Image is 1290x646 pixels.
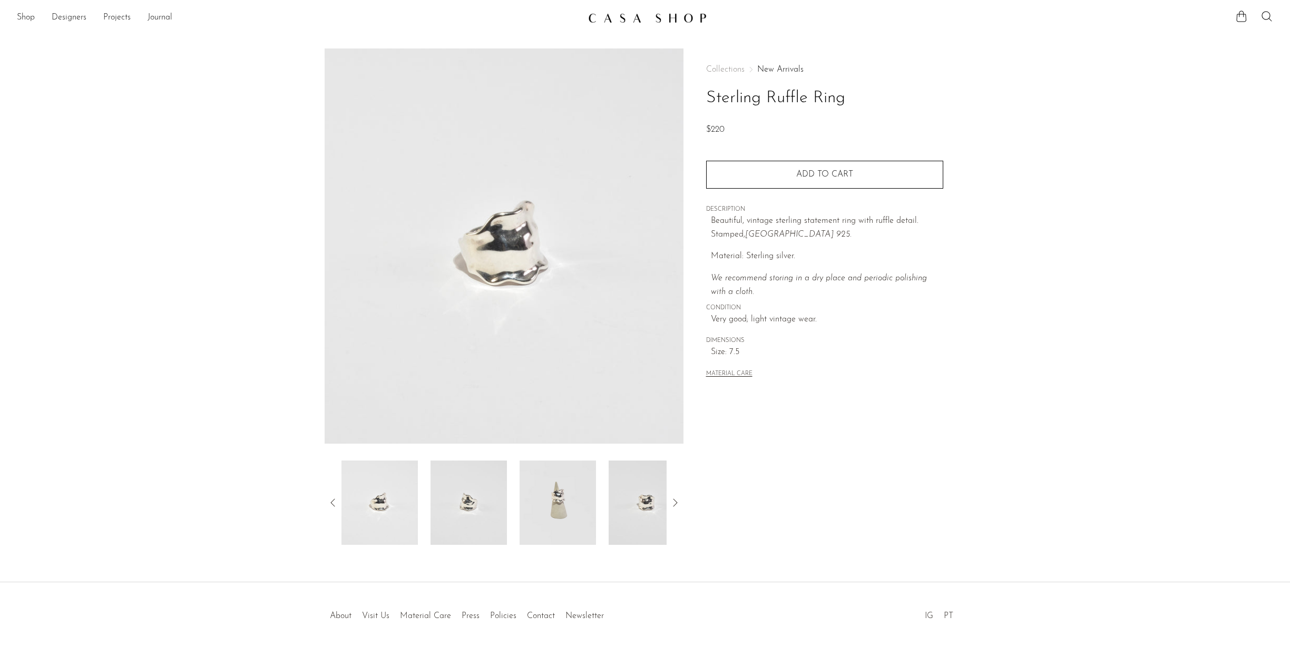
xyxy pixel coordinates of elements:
[944,612,953,620] a: PT
[796,170,853,180] span: Add to cart
[362,612,389,620] a: Visit Us
[745,230,852,239] em: [GEOGRAPHIC_DATA] 925.
[711,313,943,327] span: Very good; light vintage wear.
[527,612,555,620] a: Contact
[706,161,943,188] button: Add to cart
[711,250,943,263] p: Material: Sterling silver.
[706,65,745,74] span: Collections
[400,612,451,620] a: Material Care
[706,65,943,74] nav: Breadcrumbs
[920,603,959,623] ul: Social Medias
[148,11,172,25] a: Journal
[17,11,35,25] a: Shop
[706,205,943,214] span: DESCRIPTION
[706,336,943,346] span: DIMENSIONS
[706,304,943,313] span: CONDITION
[706,125,725,134] span: $220
[462,612,480,620] a: Press
[609,461,685,545] img: Sterling Ruffle Ring
[711,214,943,241] p: Beautiful, vintage sterling statement ring with ruffle detail. Stamped,
[757,65,804,74] a: New Arrivals
[706,370,752,378] button: MATERIAL CARE
[431,461,507,545] img: Sterling Ruffle Ring
[711,346,943,359] span: Size: 7.5
[330,612,351,620] a: About
[490,612,516,620] a: Policies
[925,612,933,620] a: IG
[520,461,596,545] img: Sterling Ruffle Ring
[52,11,86,25] a: Designers
[325,603,609,623] ul: Quick links
[17,9,580,27] nav: Desktop navigation
[706,85,943,112] h1: Sterling Ruffle Ring
[711,274,927,296] i: We recommend storing in a dry place and periodic polishing with a cloth.
[341,461,418,545] img: Sterling Ruffle Ring
[325,48,683,444] img: Sterling Ruffle Ring
[103,11,131,25] a: Projects
[17,9,580,27] ul: NEW HEADER MENU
